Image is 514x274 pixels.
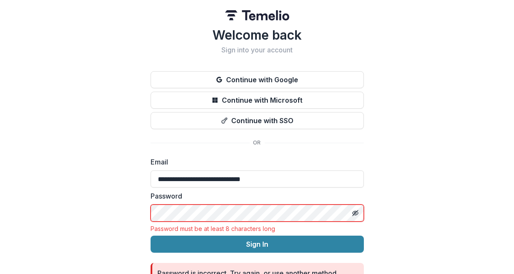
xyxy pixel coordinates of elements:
h2: Sign into your account [151,46,364,54]
button: Continue with Google [151,71,364,88]
h1: Welcome back [151,27,364,43]
img: Temelio [225,10,289,20]
label: Email [151,157,359,167]
button: Toggle password visibility [348,206,362,220]
button: Sign In [151,236,364,253]
button: Continue with Microsoft [151,92,364,109]
button: Continue with SSO [151,112,364,129]
div: Password must be at least 8 characters long [151,225,364,232]
label: Password [151,191,359,201]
